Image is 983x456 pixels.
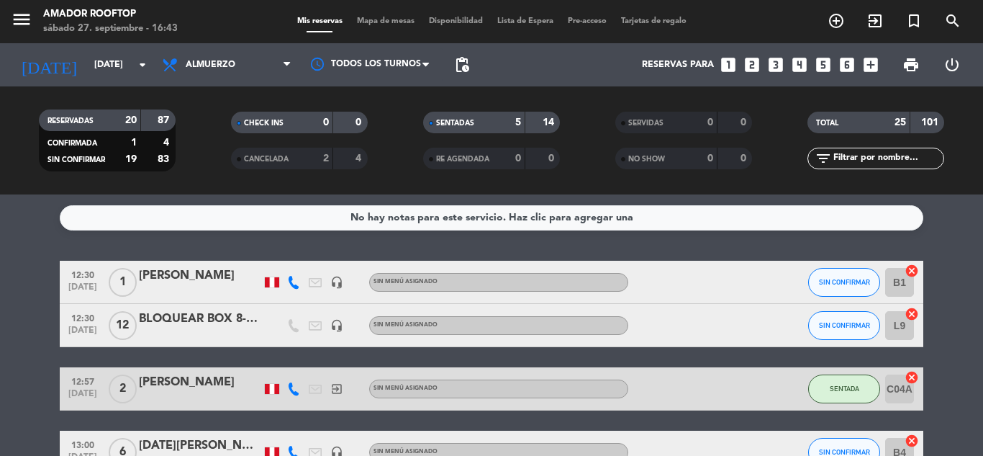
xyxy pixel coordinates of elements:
i: exit_to_app [866,12,884,30]
strong: 0 [740,153,749,164]
strong: 1 [131,138,137,148]
i: exit_to_app [330,383,343,395]
span: SENTADAS [436,120,474,127]
span: SERVIDAS [628,120,663,127]
strong: 20 [125,115,137,125]
span: Tarjetas de regalo [614,17,694,25]
i: looks_4 [790,55,809,74]
i: looks_one [719,55,738,74]
span: 12 [109,311,137,340]
strong: 0 [548,153,557,164]
span: 1 [109,268,137,297]
span: RE AGENDADA [436,156,489,163]
button: SIN CONFIRMAR [808,268,880,297]
span: CHECK INS [244,120,284,127]
span: Mis reservas [290,17,350,25]
div: No hay notas para este servicio. Haz clic para agregar una [350,210,633,226]
span: pending_actions [453,56,471,73]
span: RESERVADAS [47,117,94,125]
i: cancel [905,434,919,448]
span: 12:30 [65,309,101,326]
i: cancel [905,370,919,385]
div: BLOQUEAR BOX 8-HORA DE ALMUERZO [139,310,261,328]
span: SIN CONFIRMAR [819,448,870,456]
span: Reservas para [642,60,714,70]
strong: 0 [707,153,713,164]
button: SIN CONFIRMAR [808,311,880,340]
span: Sin menú asignado [373,279,438,285]
strong: 2 [323,153,329,164]
button: SENTADA [808,375,880,403]
strong: 0 [740,117,749,128]
div: sábado 27. septiembre - 16:43 [43,22,178,36]
i: looks_3 [766,55,785,74]
i: [DATE] [11,49,87,81]
i: add_box [861,55,880,74]
strong: 0 [355,117,364,128]
span: 13:00 [65,436,101,452]
i: add_circle_outline [828,12,845,30]
span: print [902,56,920,73]
i: looks_6 [838,55,856,74]
span: [DATE] [65,282,101,299]
span: CONFIRMADA [47,140,97,147]
div: LOG OUT [931,43,972,86]
span: 12:30 [65,266,101,282]
i: search [944,12,961,30]
i: cancel [905,264,919,278]
span: [DATE] [65,326,101,342]
i: menu [11,9,32,30]
span: 12:57 [65,372,101,389]
strong: 0 [323,117,329,128]
i: headset_mic [330,319,343,332]
span: Disponibilidad [422,17,490,25]
span: Sin menú asignado [373,385,438,391]
div: [PERSON_NAME] [139,373,261,392]
input: Filtrar por nombre... [832,151,943,166]
span: SIN CONFIRMAR [819,321,870,329]
strong: 4 [355,153,364,164]
span: CANCELADA [244,156,289,163]
strong: 4 [163,138,172,148]
i: arrow_drop_down [134,56,151,73]
i: power_settings_new [943,56,961,73]
i: looks_two [743,55,761,74]
span: 2 [109,375,137,403]
button: menu [11,9,32,35]
strong: 25 [894,117,906,128]
div: [DATE][PERSON_NAME] [139,437,261,455]
span: Pre-acceso [561,17,614,25]
strong: 19 [125,154,137,164]
span: Almuerzo [186,60,235,70]
div: Amador Rooftop [43,7,178,22]
div: [PERSON_NAME] [139,267,261,285]
i: filter_list [815,150,832,167]
span: TOTAL [816,120,838,127]
span: SIN CONFIRMAR [47,156,105,164]
span: Sin menú asignado [373,449,438,455]
strong: 101 [921,117,941,128]
span: Lista de Espera [490,17,561,25]
span: NO SHOW [628,156,665,163]
i: headset_mic [330,276,343,289]
i: looks_5 [814,55,833,74]
i: cancel [905,307,919,321]
strong: 83 [158,154,172,164]
span: SIN CONFIRMAR [819,278,870,286]
strong: 0 [515,153,521,164]
i: turned_in_not [905,12,923,30]
span: Mapa de mesas [350,17,422,25]
span: Sin menú asignado [373,322,438,328]
span: [DATE] [65,389,101,406]
strong: 87 [158,115,172,125]
strong: 5 [515,117,521,128]
strong: 14 [543,117,557,128]
span: SENTADA [830,385,859,393]
strong: 0 [707,117,713,128]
